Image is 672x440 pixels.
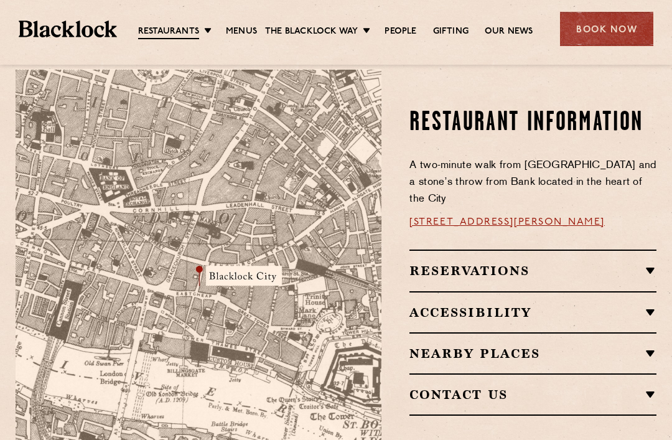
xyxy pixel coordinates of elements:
[433,26,469,38] a: Gifting
[409,157,656,208] p: A two-minute walk from [GEOGRAPHIC_DATA] and a stone’s throw from Bank located in the heart of th...
[409,387,656,402] h2: Contact Us
[19,21,117,37] img: BL_Textured_Logo-footer-cropped.svg
[409,217,605,227] a: [STREET_ADDRESS][PERSON_NAME]
[138,26,199,39] a: Restaurants
[226,26,257,38] a: Menus
[409,108,656,139] h2: Restaurant Information
[385,26,416,38] a: People
[409,305,656,320] h2: Accessibility
[560,12,653,46] div: Book Now
[265,26,358,38] a: The Blacklock Way
[409,346,656,361] h2: Nearby Places
[485,26,533,38] a: Our News
[409,263,656,278] h2: Reservations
